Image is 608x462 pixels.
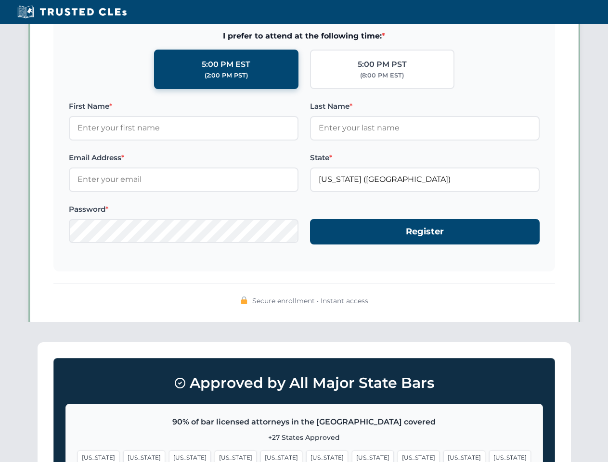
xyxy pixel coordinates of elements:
[310,152,540,164] label: State
[69,167,298,192] input: Enter your email
[358,58,407,71] div: 5:00 PM PST
[252,295,368,306] span: Secure enrollment • Instant access
[360,71,404,80] div: (8:00 PM EST)
[69,30,540,42] span: I prefer to attend at the following time:
[69,101,298,112] label: First Name
[310,167,540,192] input: Florida (FL)
[202,58,250,71] div: 5:00 PM EST
[69,152,298,164] label: Email Address
[205,71,248,80] div: (2:00 PM PST)
[14,5,129,19] img: Trusted CLEs
[240,296,248,304] img: 🔒
[310,101,540,112] label: Last Name
[310,219,540,244] button: Register
[78,416,531,428] p: 90% of bar licensed attorneys in the [GEOGRAPHIC_DATA] covered
[65,370,543,396] h3: Approved by All Major State Bars
[69,204,298,215] label: Password
[69,116,298,140] input: Enter your first name
[310,116,540,140] input: Enter your last name
[78,432,531,443] p: +27 States Approved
